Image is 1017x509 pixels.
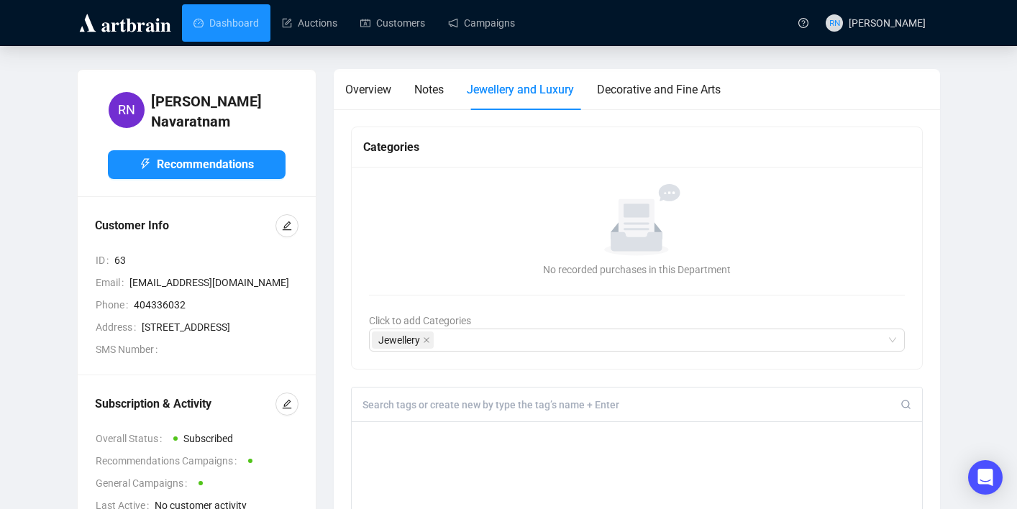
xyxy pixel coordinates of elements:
span: Email [96,275,129,290]
img: logo [77,12,173,35]
span: Jewellery and Luxury [467,83,574,96]
span: question-circle [798,18,808,28]
span: RN [829,16,840,29]
span: Overall Status [96,431,168,446]
span: edit [282,399,292,409]
span: [STREET_ADDRESS] [142,319,298,335]
div: Subscription & Activity [95,395,275,413]
span: General Campaigns [96,475,193,491]
h4: [PERSON_NAME] Navaratnam [151,91,286,132]
span: Jewellery [372,331,434,349]
span: Decorative and Fine Arts [597,83,721,96]
span: Phone [96,297,134,313]
span: Jewellery [378,332,420,348]
span: ID [96,252,114,268]
div: Open Intercom Messenger [968,460,1003,495]
div: Customer Info [95,217,275,234]
span: [EMAIL_ADDRESS][DOMAIN_NAME] [129,275,298,290]
span: 63 [114,252,298,268]
span: Click to add Categories [369,315,471,326]
div: Categories [363,138,911,156]
a: Campaigns [448,4,515,42]
a: Auctions [282,4,337,42]
a: Customers [360,4,425,42]
span: edit [282,221,292,231]
span: Notes [414,83,444,96]
span: thunderbolt [140,158,151,170]
span: 404336032 [134,297,298,313]
span: Address [96,319,142,335]
button: Recommendations [108,150,286,179]
span: [PERSON_NAME] [849,17,926,29]
span: RN [118,100,135,120]
span: Overview [345,83,391,96]
span: Recommendations [157,155,254,173]
input: Search tags or create new by type the tag’s name + Enter [362,398,900,411]
span: SMS Number [96,341,163,357]
span: close [423,336,430,344]
span: Subscribed [183,433,233,444]
a: Dashboard [193,4,259,42]
div: No recorded purchases in this Department [375,262,899,278]
span: Recommendations Campaigns [96,453,242,469]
